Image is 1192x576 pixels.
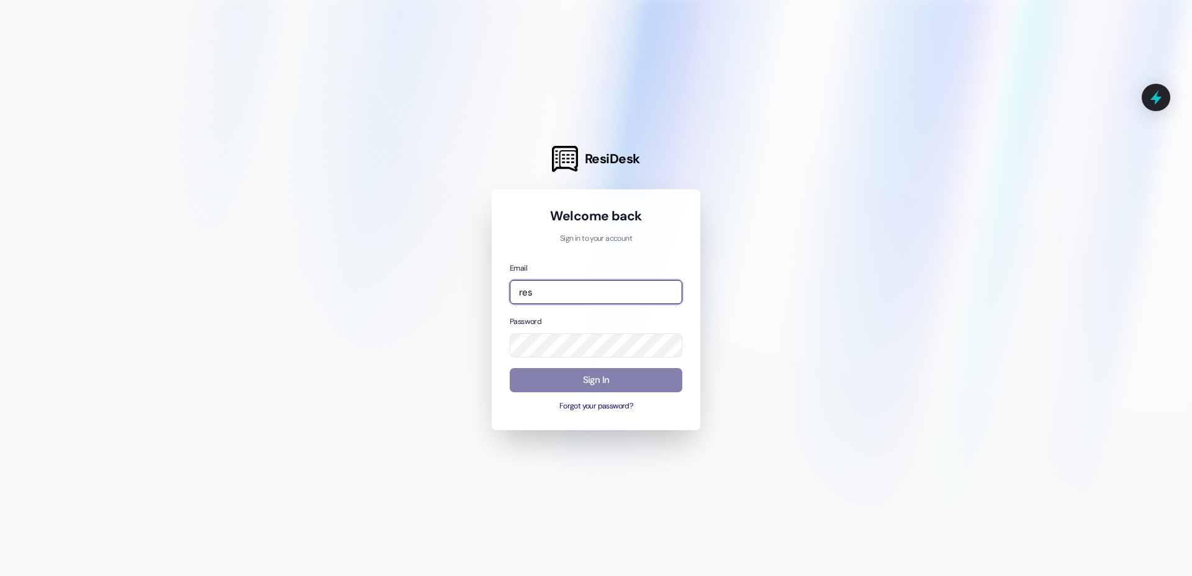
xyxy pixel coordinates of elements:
[510,368,682,392] button: Sign In
[552,146,578,172] img: ResiDesk Logo
[585,150,640,168] span: ResiDesk
[510,207,682,225] h1: Welcome back
[510,401,682,412] button: Forgot your password?
[510,233,682,245] p: Sign in to your account
[510,280,682,304] input: name@example.com
[510,317,541,326] label: Password
[510,263,527,273] label: Email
